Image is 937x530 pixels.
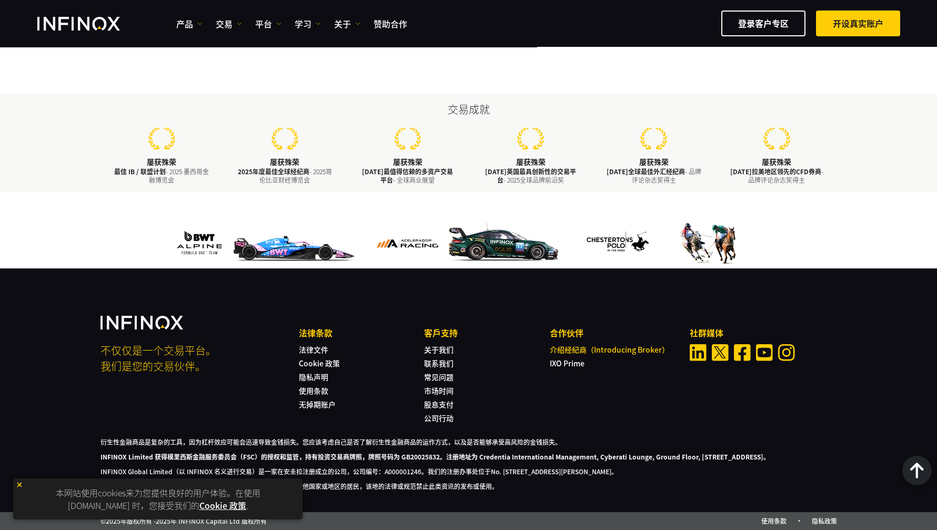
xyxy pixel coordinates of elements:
a: 市场时间 [424,385,454,396]
strong: 最佳 IB / 联盟计划 [114,167,166,176]
strong: 屡获殊荣 [147,156,176,167]
p: 社群媒体 [690,326,837,339]
p: - 2025哥伦比亚财经博览会 [236,167,333,183]
strong: INFINOX Limited 获得模里西斯金融服务委员会（FSC）的授权和监管，持有投资交易商牌照，牌照号码为 GB20025832。注册地址为 Credentia International... [100,452,770,461]
a: 使用条款 [299,385,328,396]
strong: 屡获殊荣 [516,156,546,167]
p: 此网站上的资讯不适用于阿富汗、比利时、加拿大、印度、美国或任何其他国家或地区的居民，该地的法律或规范禁止此类资讯的发布或使用。 [100,482,837,491]
a: 隐私声明 [299,372,328,382]
h2: 交易成就 [100,102,837,117]
a: 开设真实账户 [816,11,900,36]
p: 不仅仅是一个交易平台。 我们是您的交易伙伴。 [100,343,285,374]
a: 隐私政策 [812,516,837,525]
p: INFINOX Global Limited（以 INFINOX 名义进行交易）是一家在安圭拉注册成立的公司，公司编号：A000001246。我们的注册办事处位于No. [STREET_ADDR... [100,467,837,476]
a: 使用条款 [761,516,787,525]
p: 衍生性金融商品是复杂的工具，因为杠杆效应可能会迅速导致金钱损失。您应该考虑自己是否了解衍生性金融商品的运作方式，以及是否能够承受高风险的金钱损失。 [100,437,837,447]
a: 产品 [176,17,203,30]
strong: 屡获殊荣 [762,156,791,167]
p: - 2025全球品牌前沿奖 [482,167,579,183]
p: 客戶支持 [424,326,549,339]
a: 学习 [295,17,321,30]
a: 平台 [255,17,281,30]
span: 2025 [106,516,120,525]
a: 无掉期账户 [299,399,336,409]
a: INFINOX Logo [37,17,145,31]
strong: [DATE]全球最佳外汇经纪商 [607,167,685,176]
span: 2025 [156,516,170,525]
p: - 品牌评论杂志奖得主 [728,167,825,183]
a: 股息支付 [424,399,454,409]
a: 关于 [334,17,360,30]
a: Cookie 政策 [299,358,340,368]
a: 赞助合作 [374,17,407,30]
a: 公司行动 [424,413,454,423]
a: 联系我们 [424,358,454,368]
strong: [DATE]拉美地区领先的CFD券商 [730,167,821,176]
a: 介绍经纪商（Introducing Broker） [550,344,669,355]
strong: [DATE]英国最具创新性的交易平台 [485,167,576,184]
p: 合作伙伴 [550,326,675,339]
p: 本网站使用cookies来为您提供良好的用户体验。在使用 [DOMAIN_NAME] 时，您接受我们的 . [18,484,297,514]
a: 登录客户专区 [721,11,805,36]
strong: 2025年度最佳全球经纪商 [238,167,309,176]
a: Instagram [778,344,795,361]
strong: 屡获殊荣 [270,156,299,167]
a: 关于我们 [424,344,454,355]
p: - 品牌评论杂志奖得主 [606,167,702,183]
a: 常见问题 [424,372,454,382]
p: - 2025 墨西哥金融博览会 [114,167,210,183]
a: IXO Prime [550,358,585,368]
span: © 年版权所有 - 年 INFINOX Capital Ltd 版权所有 [100,516,267,526]
strong: 屡获殊荣 [639,156,669,167]
a: 交易 [216,17,242,30]
strong: 屡获殊荣 [393,156,422,167]
a: Linkedin [690,344,707,361]
a: Cookie 政策 [199,499,246,512]
a: Youtube [756,344,773,361]
p: 法律条款 [299,326,424,339]
img: yellow close icon [16,481,23,488]
a: Facebook [734,344,751,361]
a: Twitter [712,344,729,361]
p: - 全球商业展望 [359,167,456,183]
strong: [DATE]最值得信赖的多资产交易平台 [362,167,453,184]
a: 法律文件 [299,344,328,355]
span: • [788,516,810,525]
